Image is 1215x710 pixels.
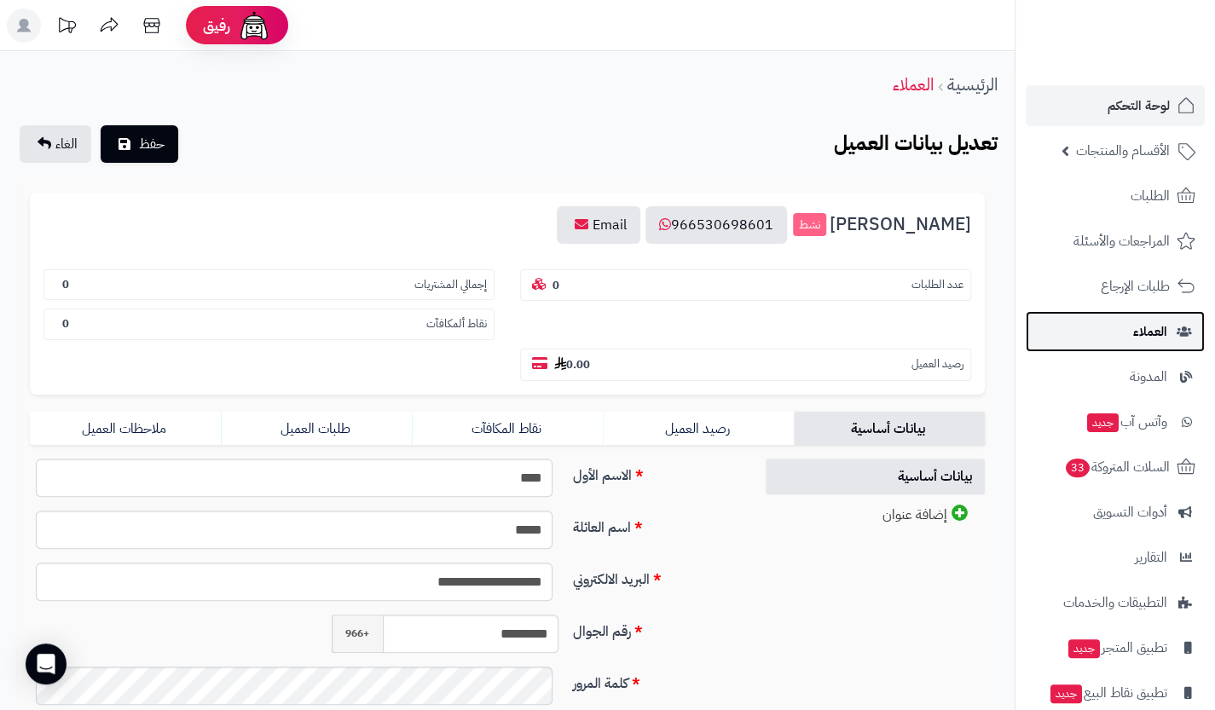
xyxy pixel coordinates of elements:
a: رصيد العميل [603,412,794,446]
a: التطبيقات والخدمات [1026,582,1205,623]
span: المراجعات والأسئلة [1073,229,1170,253]
span: لوحة التحكم [1108,94,1170,118]
a: السلات المتروكة33 [1026,447,1205,488]
a: ملاحظات العميل [30,412,221,446]
span: التطبيقات والخدمات [1063,591,1167,615]
a: 966530698601 [645,206,787,244]
span: العملاء [1133,320,1167,343]
b: 0 [62,315,69,332]
label: الاسم الأول [565,459,746,486]
span: الغاء [55,134,78,154]
b: 0 [62,276,69,292]
span: أدوات التسويق [1093,500,1167,524]
span: طلبات الإرجاع [1101,274,1170,298]
small: نشط [793,213,826,237]
label: البريد الالكتروني [565,563,746,590]
a: الرئيسية [947,72,998,97]
label: اسم العائلة [565,511,746,538]
a: نقاط المكافآت [412,412,603,446]
span: السلات المتروكة [1064,455,1170,479]
span: [PERSON_NAME] [830,215,971,234]
a: لوحة التحكم [1026,85,1205,126]
span: التقارير [1135,545,1167,569]
span: +966 [332,615,383,653]
label: رقم الجوال [565,615,746,642]
a: التقارير [1026,537,1205,578]
small: إجمالي المشتريات [414,277,487,293]
b: 0 [553,277,559,293]
a: طلبات العميل [221,412,412,446]
span: جديد [1050,684,1082,703]
a: Email [557,206,640,244]
a: بيانات أساسية [766,459,986,495]
div: Open Intercom Messenger [26,644,67,684]
span: الأقسام والمنتجات [1076,139,1170,163]
a: وآتس آبجديد [1026,401,1205,442]
a: المراجعات والأسئلة [1026,221,1205,262]
span: تطبيق نقاط البيع [1049,681,1167,705]
a: تحديثات المنصة [45,9,88,47]
a: بيانات أساسية [794,412,985,446]
a: تطبيق المتجرجديد [1026,627,1205,668]
span: المدونة [1130,365,1167,389]
a: الطلبات [1026,176,1205,216]
img: logo-2.png [1099,13,1199,49]
span: جديد [1068,639,1100,658]
a: إضافة عنوان [766,496,986,534]
a: أدوات التسويق [1026,492,1205,533]
b: تعديل بيانات العميل [834,128,998,159]
a: الغاء [20,125,91,163]
a: العملاء [1026,311,1205,352]
span: 33 [1065,458,1091,478]
a: المدونة [1026,356,1205,397]
b: 0.00 [554,356,590,372]
span: جديد [1087,413,1119,432]
span: رفيق [203,15,230,36]
button: حفظ [101,125,178,163]
span: حفظ [139,134,165,154]
small: عدد الطلبات [911,277,963,293]
span: الطلبات [1131,184,1170,208]
label: كلمة المرور [565,667,746,694]
img: ai-face.png [237,9,271,43]
small: رصيد العميل [911,356,963,372]
a: العملاء [893,72,934,97]
span: تطبيق المتجر [1067,636,1167,660]
a: طلبات الإرجاع [1026,266,1205,307]
small: نقاط ألمكافآت [426,316,487,332]
span: وآتس آب [1085,410,1167,434]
